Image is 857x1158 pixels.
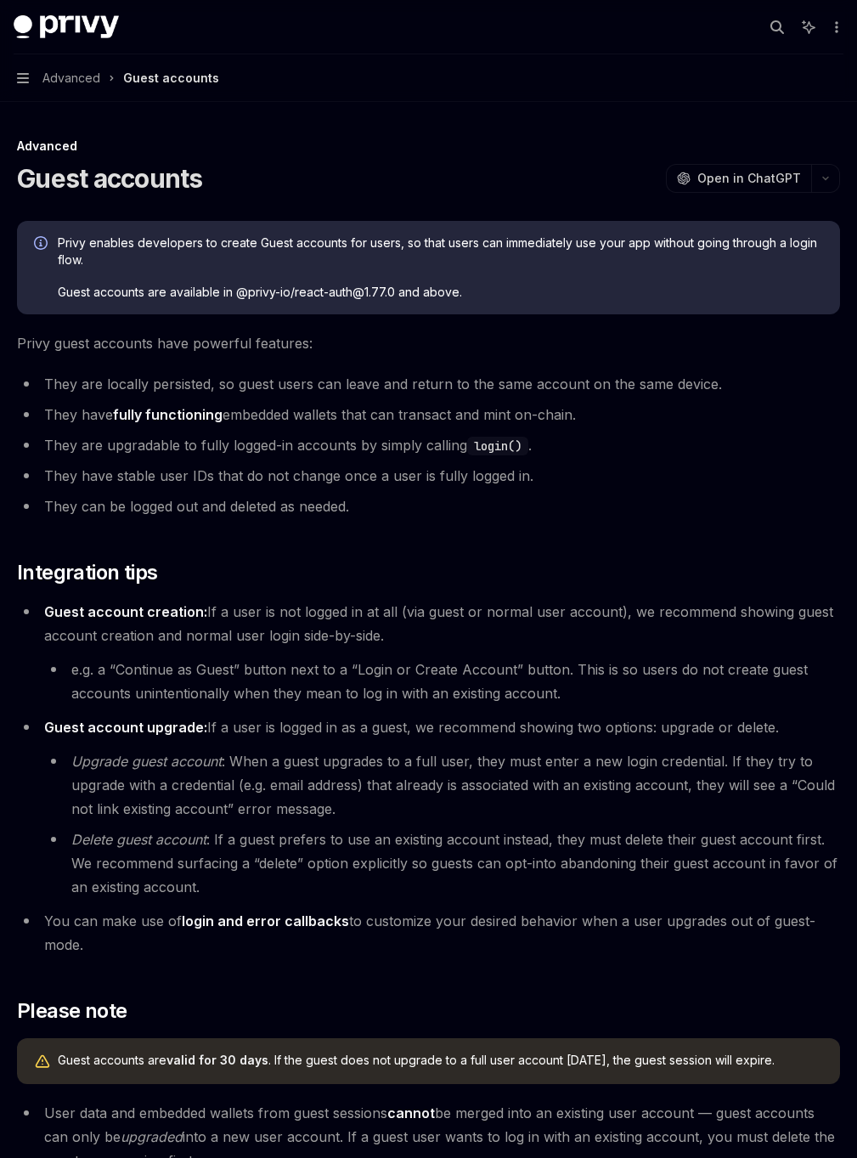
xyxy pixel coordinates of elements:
strong: Guest account upgrade: [44,719,207,736]
span: Open in ChatGPT [697,170,801,187]
li: If a user is not logged in at all (via guest or normal user account), we recommend showing guest ... [17,600,840,705]
button: Open in ChatGPT [666,164,811,193]
span: Please note [17,997,127,1025]
li: They are locally persisted, so guest users can leave and return to the same account on the same d... [17,372,840,396]
li: : If a guest prefers to use an existing account instead, they must delete their guest account fir... [44,828,840,899]
div: Advanced [17,138,840,155]
strong: fully functioning [113,406,223,423]
em: Upgrade guest account [71,753,222,770]
li: If a user is logged in as a guest, we recommend showing two options: upgrade or delete. [17,715,840,899]
span: Privy enables developers to create Guest accounts for users, so that users can immediately use yo... [58,234,823,268]
svg: Info [34,236,51,253]
em: upgraded [121,1128,183,1145]
li: e.g. a “Continue as Guest” button next to a “Login or Create Account” button. This is so users do... [44,658,840,705]
span: Guest accounts are available in @privy-io/react-auth@1.77.0 and above. [58,284,823,301]
em: Delete guest account [71,831,206,848]
img: dark logo [14,15,119,39]
li: They have stable user IDs that do not change once a user is fully logged in. [17,464,840,488]
strong: valid for 30 days [166,1053,268,1067]
li: They are upgradable to fully logged-in accounts by simply calling . [17,433,840,457]
div: Guest accounts [123,68,219,88]
a: login and error callbacks [182,912,349,930]
li: They have embedded wallets that can transact and mint on-chain. [17,403,840,426]
span: Privy guest accounts have powerful features: [17,331,840,355]
span: Guest accounts are . If the guest does not upgrade to a full user account [DATE], the guest sessi... [58,1052,823,1069]
li: : When a guest upgrades to a full user, they must enter a new login credential. If they try to up... [44,749,840,821]
h1: Guest accounts [17,163,203,194]
strong: cannot [387,1104,435,1121]
strong: Guest account creation: [44,603,207,620]
code: login() [467,437,528,455]
button: More actions [826,15,843,39]
span: Integration tips [17,559,157,586]
li: They can be logged out and deleted as needed. [17,494,840,518]
li: You can make use of to customize your desired behavior when a user upgrades out of guest-mode. [17,909,840,957]
svg: Warning [34,1053,51,1070]
span: Advanced [42,68,100,88]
